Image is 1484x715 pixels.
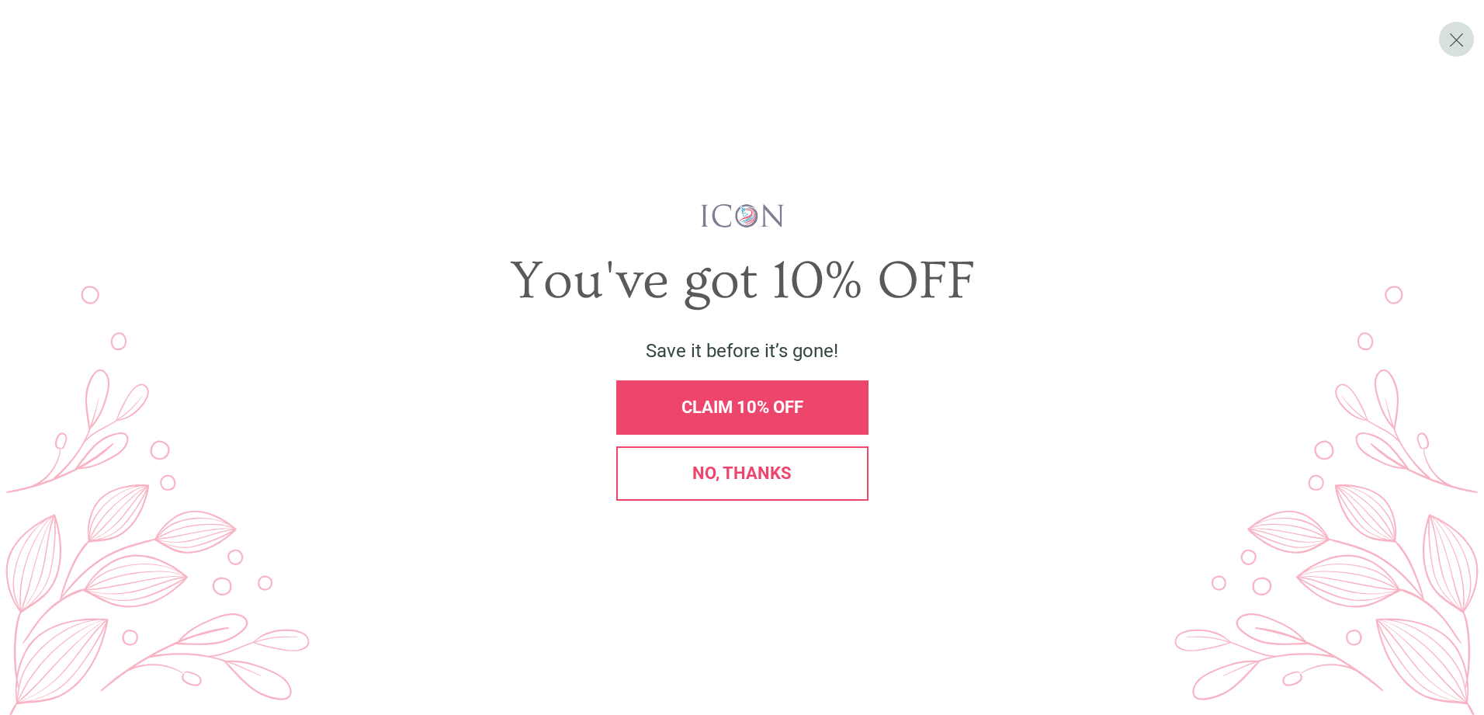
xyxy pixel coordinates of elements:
[1448,28,1465,51] span: X
[699,203,786,229] img: iconwallstickersl_1754656298800.png
[646,340,838,362] span: Save it before it’s gone!
[510,251,975,311] span: You've got 10% OFF
[681,397,803,417] span: CLAIM 10% OFF
[692,463,792,483] span: No, thanks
